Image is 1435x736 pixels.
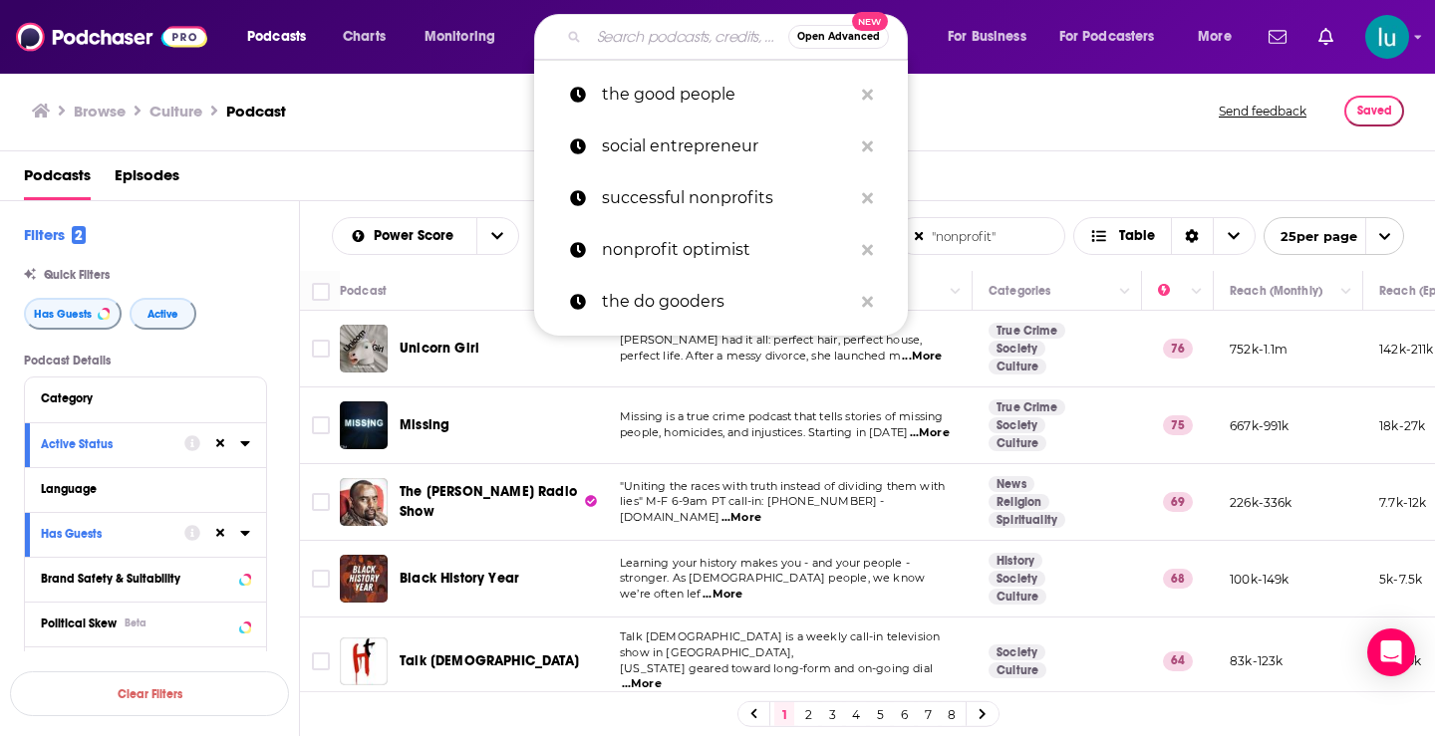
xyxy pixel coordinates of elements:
[989,435,1046,451] a: Culture
[846,702,866,726] a: 4
[1261,20,1294,54] a: Show notifications dropdown
[340,279,387,303] div: Podcast
[226,102,286,121] h3: Podcast
[534,224,908,276] a: nonprofit optimist
[1163,492,1193,512] p: 69
[41,616,117,630] span: Political Skew
[400,415,449,435] a: Missing
[16,18,207,56] img: Podchaser - Follow, Share and Rate Podcasts
[333,229,476,243] button: open menu
[1230,279,1322,303] div: Reach (Monthly)
[989,279,1050,303] div: Categories
[41,437,171,451] div: Active Status
[24,159,91,200] a: Podcasts
[1230,571,1290,588] p: 100k-149k
[989,571,1045,587] a: Society
[343,23,386,51] span: Charts
[340,555,388,603] a: Black History Year
[602,69,852,121] p: the good people
[620,425,908,439] span: people, homicides, and injustices. Starting in [DATE]
[534,276,908,328] a: the do gooders
[400,416,449,433] span: Missing
[942,702,962,726] a: 8
[330,21,398,53] a: Charts
[1163,415,1193,435] p: 75
[41,527,171,541] div: Has Guests
[622,676,662,692] span: ...More
[797,32,880,42] span: Open Advanced
[798,702,818,726] a: 2
[1163,339,1193,359] p: 76
[1230,652,1283,669] p: 83k-123k
[989,341,1045,357] a: Society
[400,652,579,669] span: Talk [DEMOGRAPHIC_DATA]
[312,570,330,588] span: Toggle select row
[41,566,250,591] button: Brand Safety & Suitability
[41,385,250,410] button: Category
[620,409,943,423] span: Missing is a true crime podcast that tells stories of missing
[989,644,1045,660] a: Society
[400,569,519,589] a: Black History Year
[340,325,388,372] a: Unicorn Girl
[340,401,388,449] img: Missing
[620,629,940,659] span: Talk [DEMOGRAPHIC_DATA] is a weekly call-in television show in [GEOGRAPHIC_DATA],
[10,671,289,716] button: Clear Filters
[910,425,950,441] span: ...More
[312,493,330,511] span: Toggle select row
[44,268,110,282] span: Quick Filters
[312,652,330,670] span: Toggle select row
[1265,221,1357,252] span: 25 per page
[870,702,890,726] a: 5
[620,661,933,675] span: [US_STATE] geared toward long-form and on-going dial
[1365,15,1409,59] img: User Profile
[41,572,233,586] div: Brand Safety & Suitability
[1198,23,1232,51] span: More
[400,570,519,587] span: Black History Year
[1119,229,1155,243] span: Table
[1230,417,1290,434] p: 667k-991k
[602,121,852,172] p: social entrepreneur
[602,224,852,276] p: nonprofit optimist
[553,14,927,60] div: Search podcasts, credits, & more...
[1230,494,1292,511] p: 226k-336k
[1184,21,1257,53] button: open menu
[24,298,122,330] button: Has Guests
[41,611,250,635] button: Political SkewBeta
[703,587,742,603] span: ...More
[534,121,908,172] a: social entrepreneur
[721,510,761,526] span: ...More
[411,21,521,53] button: open menu
[934,21,1051,53] button: open menu
[72,226,86,244] span: 2
[620,556,910,570] span: Learning your history makes you - and your people -
[1357,104,1392,118] span: Saved
[989,417,1045,433] a: Society
[1379,341,1434,358] p: 142k-211k
[1379,417,1425,434] p: 18k-27k
[774,702,794,726] a: 1
[1379,494,1426,511] p: 7.7k-12k
[1367,628,1415,676] div: Open Intercom Messenger
[332,217,519,255] h2: Choose List sort
[989,589,1046,605] a: Culture
[41,431,184,456] button: Active Status
[24,225,86,244] h2: Filters
[602,172,852,224] p: successful nonprofits
[944,280,968,304] button: Column Actions
[1185,280,1209,304] button: Column Actions
[589,21,788,53] input: Search podcasts, credits, & more...
[247,23,306,51] span: Podcasts
[620,479,945,493] span: "Uniting the races with truth instead of dividing them with
[74,102,126,121] a: Browse
[1163,569,1193,589] p: 68
[1163,651,1193,671] p: 64
[1334,280,1358,304] button: Column Actions
[1230,341,1289,358] p: 752k-1.1m
[822,702,842,726] a: 3
[340,478,388,526] img: The Jesse Lee Peterson Radio Show
[1379,571,1422,588] p: 5k-7.5k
